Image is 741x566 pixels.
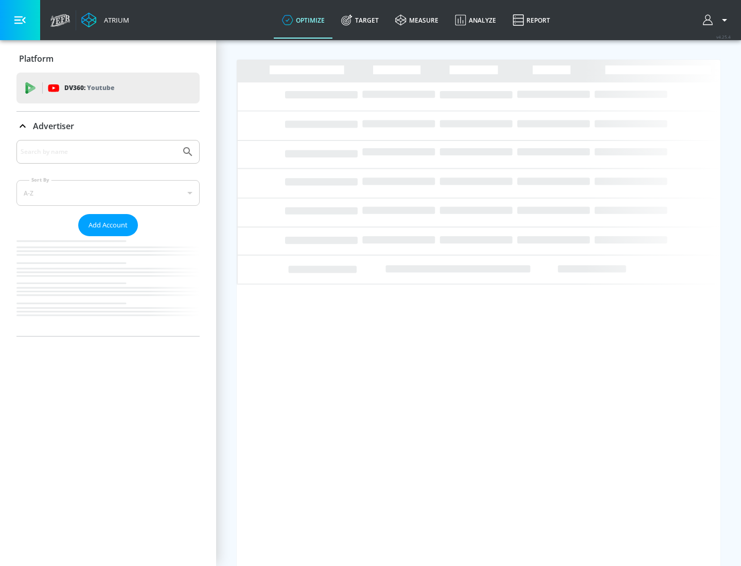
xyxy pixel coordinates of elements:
[89,219,128,231] span: Add Account
[447,2,504,39] a: Analyze
[64,82,114,94] p: DV360:
[16,140,200,336] div: Advertiser
[29,176,51,183] label: Sort By
[274,2,333,39] a: optimize
[716,34,731,40] span: v 4.25.4
[16,112,200,140] div: Advertiser
[16,44,200,73] div: Platform
[33,120,74,132] p: Advertiser
[19,53,54,64] p: Platform
[78,214,138,236] button: Add Account
[16,180,200,206] div: A-Z
[21,145,177,158] input: Search by name
[504,2,558,39] a: Report
[16,73,200,103] div: DV360: Youtube
[16,236,200,336] nav: list of Advertiser
[387,2,447,39] a: measure
[100,15,129,25] div: Atrium
[333,2,387,39] a: Target
[87,82,114,93] p: Youtube
[81,12,129,28] a: Atrium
